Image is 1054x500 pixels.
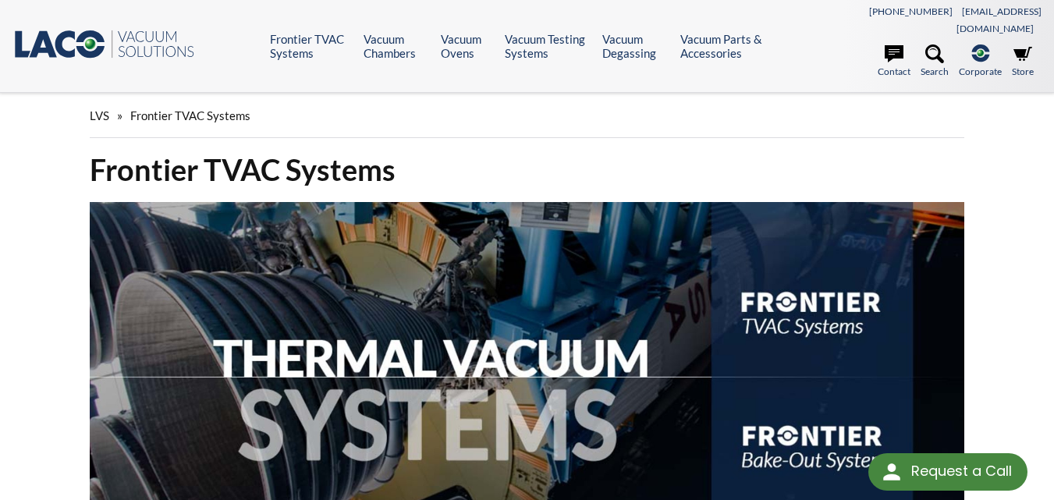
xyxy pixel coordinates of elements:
a: [PHONE_NUMBER] [869,5,953,17]
a: Vacuum Chambers [364,32,428,60]
span: LVS [90,108,109,122]
div: Request a Call [868,453,1027,491]
span: Corporate [959,64,1002,79]
span: Frontier TVAC Systems [130,108,250,122]
a: Vacuum Parts & Accessories [680,32,780,60]
a: Store [1012,44,1034,79]
h1: Frontier TVAC Systems [90,151,964,189]
div: » [90,94,964,138]
a: Search [921,44,949,79]
a: Frontier TVAC Systems [270,32,352,60]
div: Request a Call [911,453,1012,489]
img: round button [879,459,904,484]
a: Contact [878,44,910,79]
a: Vacuum Testing Systems [505,32,591,60]
a: [EMAIL_ADDRESS][DOMAIN_NAME] [956,5,1042,34]
a: Vacuum Ovens [441,32,493,60]
a: Vacuum Degassing [602,32,669,60]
